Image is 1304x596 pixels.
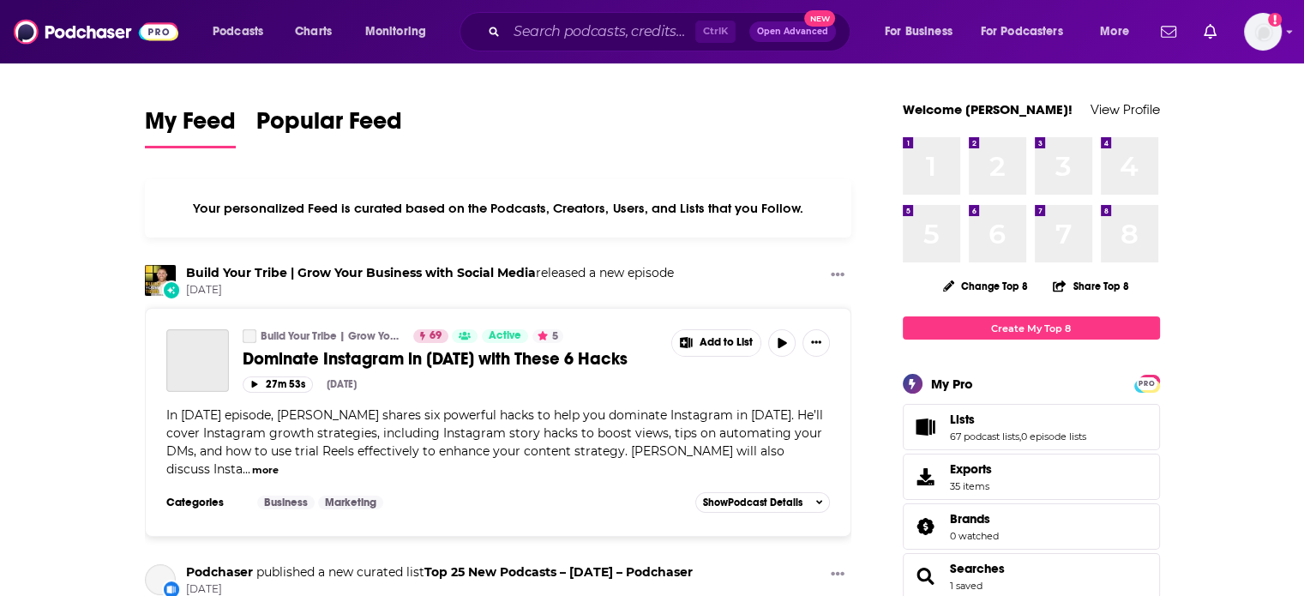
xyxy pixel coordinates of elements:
[166,407,823,477] span: In [DATE] episode, [PERSON_NAME] shares six powerful hacks to help you dominate Instagram in [DAT...
[950,530,999,542] a: 0 watched
[256,106,402,146] span: Popular Feed
[981,20,1063,44] span: For Podcasters
[166,329,229,392] a: Dominate Instagram in 2025 with These 6 Hacks
[243,348,628,370] span: Dominate Instagram in [DATE] with These 6 Hacks
[970,18,1088,45] button: open menu
[824,265,851,286] button: Show More Button
[909,465,943,489] span: Exports
[1268,13,1282,27] svg: Add a profile image
[873,18,974,45] button: open menu
[1021,430,1086,442] a: 0 episode lists
[1100,20,1129,44] span: More
[162,280,181,299] div: New Episode
[252,463,279,478] button: more
[903,316,1160,340] a: Create My Top 8
[413,329,448,343] a: 69
[353,18,448,45] button: open menu
[243,329,256,343] a: Build Your Tribe | Grow Your Business with Social Media
[145,179,852,238] div: Your personalized Feed is curated based on the Podcasts, Creators, Users, and Lists that you Follow.
[700,336,753,349] span: Add to List
[824,564,851,586] button: Show More Button
[430,328,442,345] span: 69
[950,412,1086,427] a: Lists
[1244,13,1282,51] button: Show profile menu
[885,20,952,44] span: For Business
[749,21,836,42] button: Open AdvancedNew
[145,564,176,595] a: Podchaser
[1052,269,1129,303] button: Share Top 8
[1019,430,1021,442] span: ,
[1244,13,1282,51] span: Logged in as NickG
[1137,376,1157,389] a: PRO
[145,106,236,146] span: My Feed
[802,329,830,357] button: Show More Button
[950,580,983,592] a: 1 saved
[757,27,828,36] span: Open Advanced
[909,515,943,539] a: Brands
[476,12,867,51] div: Search podcasts, credits, & more...
[327,378,357,390] div: [DATE]
[703,497,802,509] span: Show Podcast Details
[186,564,253,580] a: Podchaser
[507,18,695,45] input: Search podcasts, credits, & more...
[166,496,243,509] h3: Categories
[532,329,563,343] button: 5
[261,329,402,343] a: Build Your Tribe | Grow Your Business with Social Media
[186,265,536,280] a: Build Your Tribe | Grow Your Business with Social Media
[201,18,285,45] button: open menu
[695,492,831,513] button: ShowPodcast Details
[950,480,992,492] span: 35 items
[365,20,426,44] span: Monitoring
[950,430,1019,442] a: 67 podcast lists
[903,404,1160,450] span: Lists
[931,376,973,392] div: My Pro
[243,376,313,393] button: 27m 53s
[295,20,332,44] span: Charts
[257,496,315,509] a: Business
[1197,17,1223,46] a: Show notifications dropdown
[1091,101,1160,117] a: View Profile
[903,503,1160,550] span: Brands
[695,21,736,43] span: Ctrl K
[933,275,1039,297] button: Change Top 8
[424,564,693,580] a: Top 25 New Podcasts – July 2025 – Podchaser
[1137,377,1157,390] span: PRO
[213,20,263,44] span: Podcasts
[903,454,1160,500] a: Exports
[243,461,250,477] span: ...
[1088,18,1151,45] button: open menu
[489,328,521,345] span: Active
[950,461,992,477] span: Exports
[284,18,342,45] a: Charts
[145,265,176,296] img: Build Your Tribe | Grow Your Business with Social Media
[950,412,975,427] span: Lists
[672,330,761,356] button: Show More Button
[804,10,835,27] span: New
[909,564,943,588] a: Searches
[243,348,659,370] a: Dominate Instagram in [DATE] with These 6 Hacks
[950,511,999,527] a: Brands
[950,511,990,527] span: Brands
[186,265,674,281] h3: released a new episode
[145,106,236,148] a: My Feed
[909,415,943,439] a: Lists
[950,561,1005,576] a: Searches
[14,15,178,48] img: Podchaser - Follow, Share and Rate Podcasts
[186,564,693,581] h3: published a new curated list
[903,101,1073,117] a: Welcome [PERSON_NAME]!
[318,496,383,509] a: Marketing
[482,329,528,343] a: Active
[1154,17,1183,46] a: Show notifications dropdown
[1244,13,1282,51] img: User Profile
[186,283,674,298] span: [DATE]
[256,106,402,148] a: Popular Feed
